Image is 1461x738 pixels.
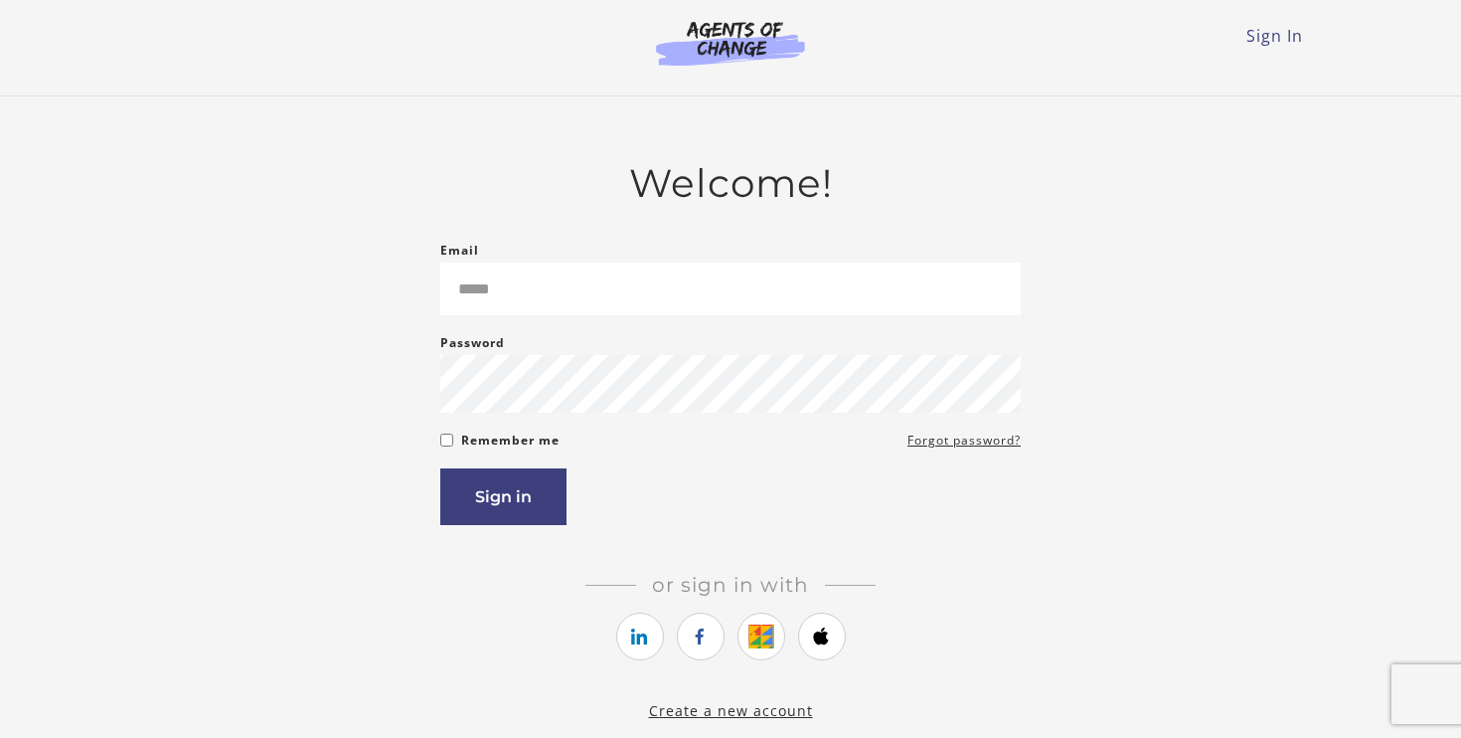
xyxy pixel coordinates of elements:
a: https://courses.thinkific.com/users/auth/google?ss%5Breferral%5D=&ss%5Buser_return_to%5D=&ss%5Bvi... [737,613,785,660]
h2: Welcome! [440,160,1021,207]
a: Forgot password? [907,429,1021,453]
label: Remember me [461,429,560,453]
a: https://courses.thinkific.com/users/auth/apple?ss%5Breferral%5D=&ss%5Buser_return_to%5D=&ss%5Bvis... [798,613,846,660]
label: Password [440,331,505,355]
a: https://courses.thinkific.com/users/auth/facebook?ss%5Breferral%5D=&ss%5Buser_return_to%5D=&ss%5B... [677,613,725,660]
a: Sign In [1246,25,1303,47]
a: https://courses.thinkific.com/users/auth/linkedin?ss%5Breferral%5D=&ss%5Buser_return_to%5D=&ss%5B... [616,613,664,660]
button: Sign in [440,468,567,525]
span: Or sign in with [636,573,825,597]
a: Create a new account [649,701,813,720]
label: Email [440,239,479,263]
img: Agents of Change Logo [635,20,826,66]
